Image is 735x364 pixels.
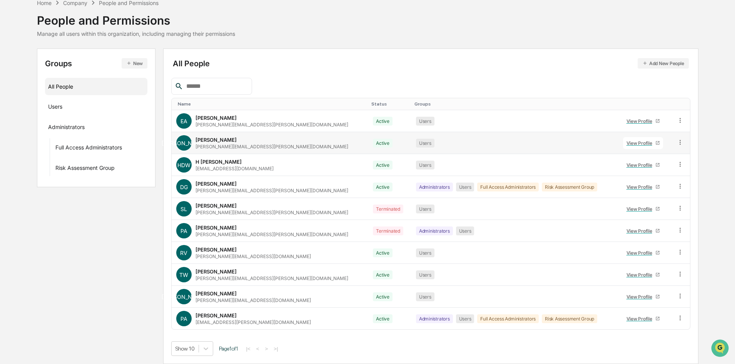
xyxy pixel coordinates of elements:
div: Risk Assessment Group [55,164,115,174]
div: Toggle SortBy [678,101,687,107]
div: [PERSON_NAME] [195,225,237,231]
div: Risk Assessment Group [542,314,597,323]
span: Preclearance [15,97,50,105]
div: Active [373,139,393,148]
div: [PERSON_NAME][EMAIL_ADDRESS][DOMAIN_NAME] [195,297,311,303]
div: All People [173,58,689,69]
a: View Profile [623,137,663,149]
div: People and Permissions [37,7,235,27]
div: Active [373,117,393,126]
div: Active [373,161,393,169]
div: [EMAIL_ADDRESS][DOMAIN_NAME] [195,166,274,171]
div: View Profile [626,184,655,190]
a: View Profile [623,313,663,325]
div: Users [416,270,434,279]
div: Active [373,292,393,301]
a: View Profile [623,225,663,237]
span: [PERSON_NAME] [162,294,206,300]
div: Users [456,314,474,323]
div: [PERSON_NAME] [195,290,237,297]
div: View Profile [626,228,655,234]
button: < [254,346,262,352]
span: Pylon [77,131,93,136]
button: Start new chat [131,61,140,70]
a: View Profile [623,203,663,215]
a: 🖐️Preclearance [5,94,53,108]
button: |< [244,346,253,352]
div: [EMAIL_ADDRESS][PERSON_NAME][DOMAIN_NAME] [195,319,311,325]
div: Active [373,270,393,279]
a: 🔎Data Lookup [5,109,52,122]
div: Terminated [373,226,403,235]
div: Active [373,183,393,191]
div: View Profile [626,294,655,300]
a: View Profile [623,181,663,193]
a: Powered byPylon [54,130,93,136]
div: [PERSON_NAME][EMAIL_ADDRESS][DOMAIN_NAME] [195,253,311,259]
img: 1746055101610-c473b297-6a78-478c-a979-82029cc54cd1 [8,59,22,73]
div: Toggle SortBy [178,101,366,107]
span: PA [180,228,187,234]
a: 🗄️Attestations [53,94,99,108]
div: Manage all users within this organization, including managing their permissions [37,30,235,37]
p: How can we help? [8,16,140,29]
div: Full Access Administrators [477,314,539,323]
a: View Profile [623,269,663,281]
div: Active [373,248,393,257]
div: [PERSON_NAME] [195,268,237,275]
div: We're available if you need us! [26,67,97,73]
a: View Profile [623,115,663,127]
div: Users [416,248,434,257]
div: Administrators [416,183,453,191]
span: DG [180,184,188,190]
div: View Profile [626,140,655,146]
span: PA [180,315,187,322]
div: Users [48,103,62,112]
a: View Profile [623,159,663,171]
div: View Profile [626,162,655,168]
div: Active [373,314,393,323]
div: Full Access Administrators [477,183,539,191]
div: 🗄️ [56,98,62,104]
span: SL [180,206,187,212]
div: View Profile [626,206,655,212]
div: [PERSON_NAME] [195,247,237,253]
button: Add New People [638,58,689,69]
span: Attestations [63,97,95,105]
div: Terminated [373,205,403,213]
div: [PERSON_NAME] [195,137,237,143]
div: [PERSON_NAME] [195,181,237,187]
iframe: Open customer support [710,339,731,359]
span: RV [180,250,187,256]
div: [PERSON_NAME][EMAIL_ADDRESS][PERSON_NAME][DOMAIN_NAME] [195,144,348,149]
div: Toggle SortBy [621,101,669,107]
div: [PERSON_NAME][EMAIL_ADDRESS][PERSON_NAME][DOMAIN_NAME] [195,231,348,237]
div: View Profile [626,250,655,256]
div: [PERSON_NAME][EMAIL_ADDRESS][PERSON_NAME][DOMAIN_NAME] [195,275,348,281]
div: Users [416,117,434,126]
button: New [122,58,147,69]
div: [PERSON_NAME][EMAIL_ADDRESS][PERSON_NAME][DOMAIN_NAME] [195,188,348,193]
div: Users [456,183,474,191]
div: [PERSON_NAME] [195,203,237,209]
span: TW [179,272,188,278]
div: All People [48,80,145,93]
div: [PERSON_NAME] [195,312,237,319]
div: Start new chat [26,59,126,67]
span: [PERSON_NAME] [162,140,206,146]
a: View Profile [623,291,663,303]
div: Administrators [416,314,453,323]
div: 🖐️ [8,98,14,104]
span: Data Lookup [15,112,48,119]
span: Page 1 of 1 [219,346,238,352]
div: View Profile [626,316,655,322]
div: 🔎 [8,112,14,119]
a: View Profile [623,247,663,259]
button: > [263,346,271,352]
button: >| [271,346,280,352]
div: H [PERSON_NAME] [195,159,242,165]
div: Groups [45,58,148,69]
div: View Profile [626,272,655,278]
